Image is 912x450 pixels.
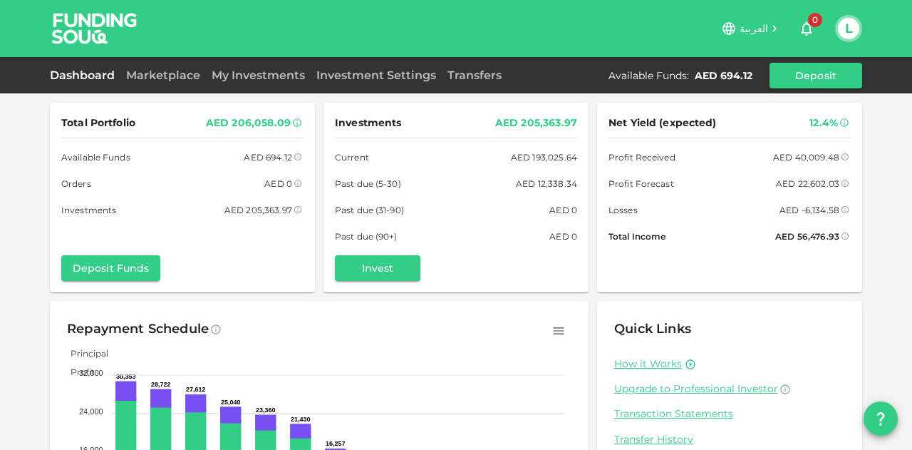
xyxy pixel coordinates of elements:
span: Available Funds [61,150,130,165]
span: Total Income [608,229,665,244]
div: AED 22,602.03 [776,176,839,191]
a: Upgrade to Professional Investor [614,382,845,396]
div: AED 0 [549,229,577,244]
div: AED 205,363.97 [224,203,292,218]
span: Past due (31-90) [335,203,404,218]
span: Losses [608,203,638,218]
a: How it Works [614,357,682,371]
span: Upgrade to Professional Investor [614,382,778,395]
div: AED 205,363.97 [495,114,577,132]
span: Past due (5-30) [335,176,401,191]
button: 0 [792,14,821,43]
div: AED -6,134.58 [779,203,839,218]
button: Deposit Funds [61,255,160,281]
a: My Investments [206,68,311,82]
a: Transfers [442,68,507,82]
button: Deposit [769,63,862,88]
span: Profit Forecast [608,176,674,191]
div: AED 0 [264,176,292,191]
span: Past due (90+) [335,229,398,244]
span: العربية [740,22,768,35]
span: Orders [61,176,91,191]
div: AED 40,009.48 [773,150,839,165]
div: AED 694.12 [695,68,752,83]
tspan: 24,000 [79,407,103,416]
button: question [864,402,898,436]
span: Profit Received [608,150,675,165]
div: AED 0 [549,203,577,218]
div: Available Funds : [608,68,689,83]
button: Invest [335,255,420,281]
span: Quick Links [614,321,691,337]
a: Dashboard [50,68,120,82]
div: Repayment Schedule [67,318,209,341]
span: Total Portfolio [61,114,135,132]
div: AED 694.12 [244,150,292,165]
div: 12.4% [809,114,838,132]
span: Principal [60,348,108,359]
span: Investments [335,114,401,132]
div: AED 56,476.93 [775,229,839,244]
div: AED 193,025.64 [511,150,577,165]
a: Marketplace [120,68,206,82]
button: L [838,18,859,39]
a: Transaction Statements [614,407,845,421]
a: Investment Settings [311,68,442,82]
div: AED 12,338.34 [516,176,577,191]
span: Net Yield (expected) [608,114,717,132]
tspan: 32,000 [79,369,103,377]
span: Current [335,150,369,165]
span: Investments [61,203,116,218]
a: Transfer History [614,433,845,446]
span: Profit [60,367,95,377]
div: AED 206,058.09 [206,114,291,132]
span: 0 [808,13,822,27]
